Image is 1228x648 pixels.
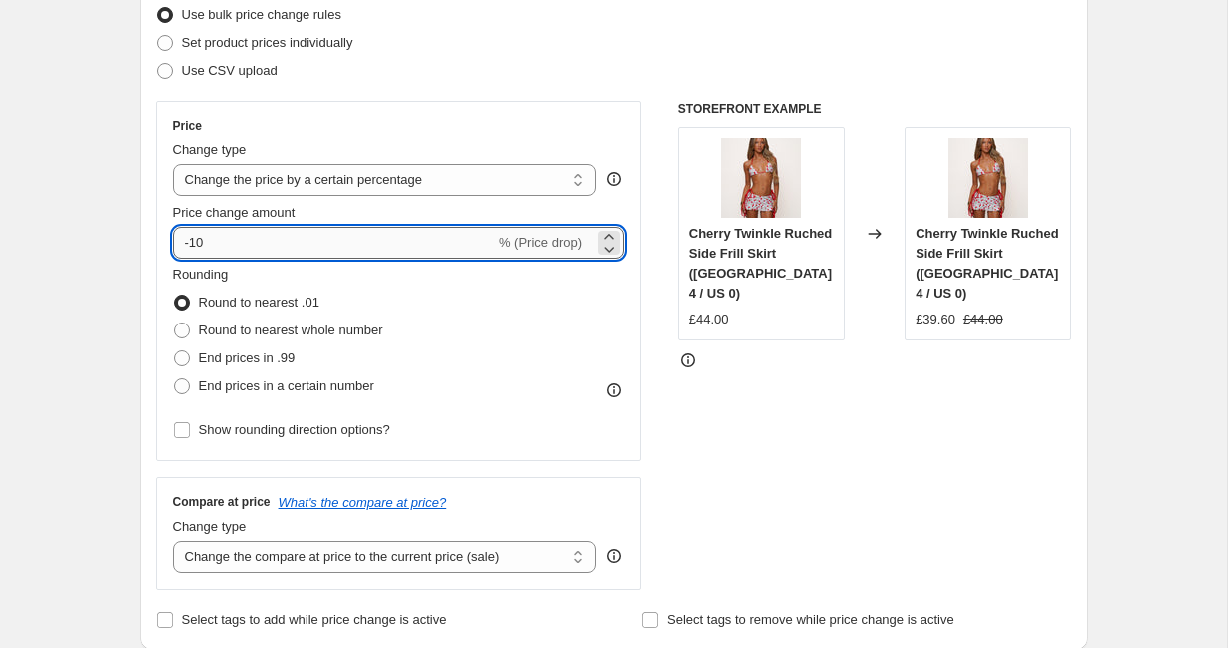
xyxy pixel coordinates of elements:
button: What's the compare at price? [279,495,447,510]
span: Round to nearest whole number [199,323,383,337]
span: Rounding [173,267,229,282]
span: Round to nearest .01 [199,295,319,310]
span: Set product prices individually [182,35,353,50]
div: help [604,169,624,189]
span: Select tags to remove while price change is active [667,612,954,627]
span: Use bulk price change rules [182,7,341,22]
span: End prices in .99 [199,350,296,365]
h6: STOREFRONT EXAMPLE [678,101,1072,117]
span: Select tags to add while price change is active [182,612,447,627]
span: Price change amount [173,205,296,220]
span: Cherry Twinkle Ruched Side Frill Skirt ([GEOGRAPHIC_DATA] 4 / US 0) [689,226,833,301]
span: Change type [173,519,247,534]
div: £39.60 [916,310,955,329]
input: -15 [173,227,495,259]
span: Show rounding direction options? [199,422,390,437]
span: End prices in a certain number [199,378,374,393]
div: £44.00 [689,310,729,329]
span: Use CSV upload [182,63,278,78]
h3: Price [173,118,202,134]
span: Change type [173,142,247,157]
img: twinkleskirtcloseupfront_80x.jpg [721,138,801,218]
div: help [604,546,624,566]
img: twinkleskirtcloseupfront_80x.jpg [948,138,1028,218]
span: % (Price drop) [499,235,582,250]
strike: £44.00 [963,310,1003,329]
h3: Compare at price [173,494,271,510]
span: Cherry Twinkle Ruched Side Frill Skirt ([GEOGRAPHIC_DATA] 4 / US 0) [916,226,1059,301]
